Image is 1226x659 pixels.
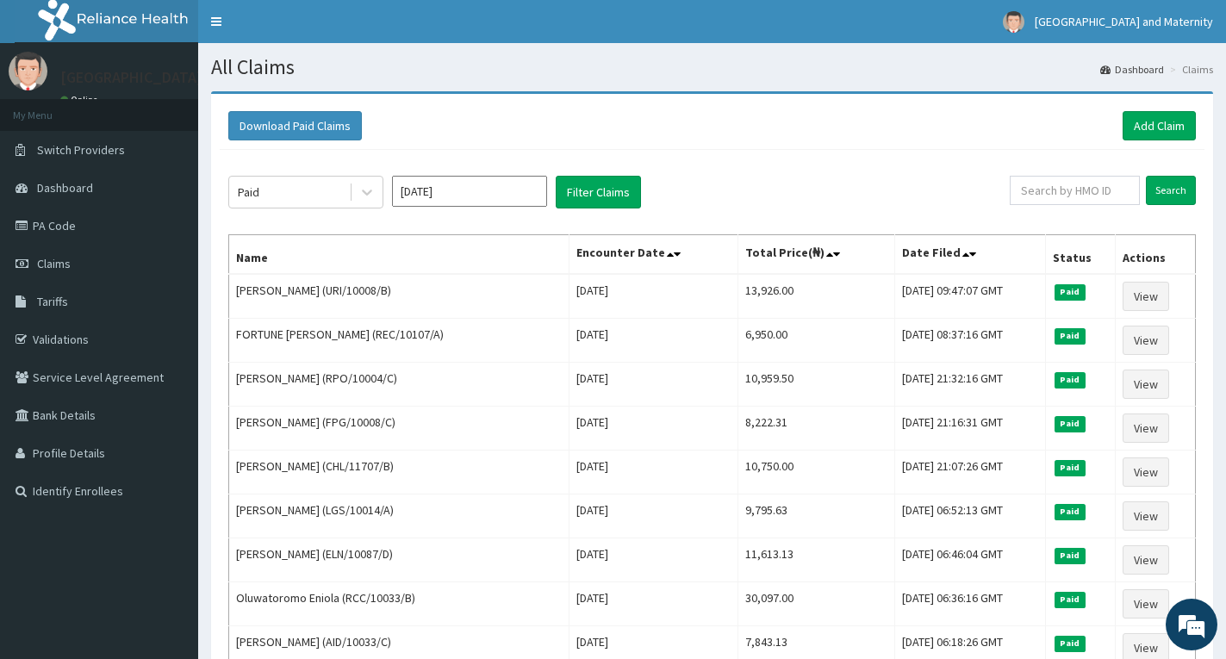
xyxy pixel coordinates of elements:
span: Dashboard [37,180,93,196]
span: Paid [1055,372,1086,388]
td: [PERSON_NAME] (CHL/11707/B) [229,451,569,494]
img: User Image [1003,11,1024,33]
td: [DATE] 06:46:04 GMT [894,538,1045,582]
th: Date Filed [894,235,1045,275]
td: 10,959.50 [738,363,895,407]
td: [DATE] 09:47:07 GMT [894,274,1045,319]
td: [DATE] 21:16:31 GMT [894,407,1045,451]
a: Dashboard [1100,62,1164,77]
td: [DATE] [569,451,737,494]
a: Online [60,94,102,106]
a: View [1123,589,1169,619]
td: FORTUNE [PERSON_NAME] (REC/10107/A) [229,319,569,363]
span: We're online! [100,217,238,391]
td: [DATE] 06:36:16 GMT [894,582,1045,626]
div: Minimize live chat window [283,9,324,50]
td: 11,613.13 [738,538,895,582]
td: [DATE] [569,319,737,363]
td: Oluwatoromo Eniola (RCC/10033/B) [229,582,569,626]
td: [PERSON_NAME] (RPO/10004/C) [229,363,569,407]
li: Claims [1166,62,1213,77]
span: Paid [1055,460,1086,476]
th: Total Price(₦) [738,235,895,275]
a: Add Claim [1123,111,1196,140]
a: View [1123,501,1169,531]
button: Download Paid Claims [228,111,362,140]
span: Paid [1055,548,1086,563]
span: Paid [1055,416,1086,432]
h1: All Claims [211,56,1213,78]
span: Tariffs [37,294,68,309]
a: View [1123,370,1169,399]
span: Paid [1055,592,1086,607]
a: View [1123,282,1169,311]
td: [PERSON_NAME] (ELN/10087/D) [229,538,569,582]
a: View [1123,457,1169,487]
textarea: Type your message and hit 'Enter' [9,470,328,531]
td: [DATE] [569,274,737,319]
img: d_794563401_company_1708531726252_794563401 [32,86,70,129]
td: [DATE] [569,407,737,451]
span: [GEOGRAPHIC_DATA] and Maternity [1035,14,1213,29]
td: [DATE] [569,494,737,538]
button: Filter Claims [556,176,641,208]
span: Paid [1055,636,1086,651]
td: [DATE] 21:32:16 GMT [894,363,1045,407]
td: [DATE] [569,363,737,407]
th: Status [1046,235,1116,275]
td: [DATE] [569,538,737,582]
input: Search [1146,176,1196,205]
span: Paid [1055,284,1086,300]
span: Paid [1055,504,1086,519]
div: Chat with us now [90,96,289,119]
td: [PERSON_NAME] (URI/10008/B) [229,274,569,319]
td: 10,750.00 [738,451,895,494]
td: [DATE] 21:07:26 GMT [894,451,1045,494]
input: Select Month and Year [392,176,547,207]
td: [DATE] [569,582,737,626]
input: Search by HMO ID [1010,176,1140,205]
img: User Image [9,52,47,90]
th: Name [229,235,569,275]
td: 13,926.00 [738,274,895,319]
td: 9,795.63 [738,494,895,538]
td: [DATE] 08:37:16 GMT [894,319,1045,363]
td: 8,222.31 [738,407,895,451]
td: 6,950.00 [738,319,895,363]
span: Paid [1055,328,1086,344]
td: [PERSON_NAME] (FPG/10008/C) [229,407,569,451]
a: View [1123,326,1169,355]
span: Switch Providers [37,142,125,158]
th: Actions [1116,235,1196,275]
p: [GEOGRAPHIC_DATA] and Maternity [60,70,300,85]
td: [PERSON_NAME] (LGS/10014/A) [229,494,569,538]
td: [DATE] 06:52:13 GMT [894,494,1045,538]
div: Paid [238,183,259,201]
span: Claims [37,256,71,271]
td: 30,097.00 [738,582,895,626]
th: Encounter Date [569,235,737,275]
a: View [1123,545,1169,575]
a: View [1123,413,1169,443]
